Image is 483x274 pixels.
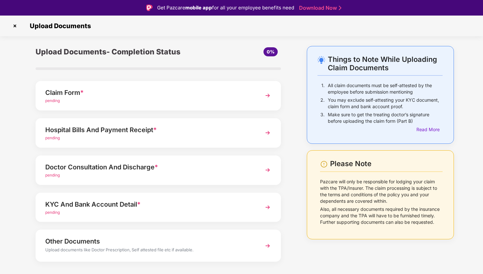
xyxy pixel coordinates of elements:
div: Things to Note While Uploading Claim Documents [328,55,443,72]
div: KYC And Bank Account Detail [45,199,252,210]
img: svg+xml;base64,PHN2ZyB4bWxucz0iaHR0cDovL3d3dy53My5vcmcvMjAwMC9zdmciIHdpZHRoPSIyNC4wOTMiIGhlaWdodD... [317,56,325,64]
div: Read More [416,126,443,133]
p: Make sure to get the treating doctor’s signature before uploading the claim form (Part B) [328,111,443,124]
p: You may exclude self-attesting your KYC document, claim form and bank account proof. [328,97,443,110]
img: Logo [146,5,153,11]
img: svg+xml;base64,PHN2ZyBpZD0iTmV4dCIgeG1sbnM9Imh0dHA6Ly93d3cudzMub3JnLzIwMDAvc3ZnIiB3aWR0aD0iMzYiIG... [262,164,274,176]
span: pending [45,98,60,103]
p: 3. [320,111,325,124]
a: Download Now [299,5,339,11]
div: Please Note [330,159,443,168]
span: 0% [267,49,274,54]
strong: mobile app [185,5,212,11]
div: Hospital Bills And Payment Receipt [45,125,252,135]
span: pending [45,135,60,140]
span: pending [45,210,60,215]
div: Upload Documents- Completion Status [36,46,199,58]
div: Claim Form [45,87,252,98]
p: Also, all necessary documents required by the insurance company and the TPA will have to be furni... [320,206,443,225]
p: 2. [320,97,325,110]
div: Upload documents like Doctor Prescription, Self attested file etc if available. [45,246,252,255]
p: Pazcare will only be responsible for lodging your claim with the TPA/Insurer. The claim processin... [320,178,443,204]
p: 1. [321,82,325,95]
img: svg+xml;base64,PHN2ZyBpZD0iV2FybmluZ18tXzI0eDI0IiBkYXRhLW5hbWU9Ildhcm5pbmcgLSAyNHgyNCIgeG1sbnM9Im... [320,160,328,168]
img: svg+xml;base64,PHN2ZyBpZD0iTmV4dCIgeG1sbnM9Imh0dHA6Ly93d3cudzMub3JnLzIwMDAvc3ZnIiB3aWR0aD0iMzYiIG... [262,127,274,139]
img: svg+xml;base64,PHN2ZyBpZD0iTmV4dCIgeG1sbnM9Imh0dHA6Ly93d3cudzMub3JnLzIwMDAvc3ZnIiB3aWR0aD0iMzYiIG... [262,201,274,213]
img: Stroke [339,5,341,11]
img: svg+xml;base64,PHN2ZyBpZD0iTmV4dCIgeG1sbnM9Imh0dHA6Ly93d3cudzMub3JnLzIwMDAvc3ZnIiB3aWR0aD0iMzYiIG... [262,240,274,252]
p: All claim documents must be self-attested by the employee before submission mentioning [328,82,443,95]
span: pending [45,173,60,177]
div: Doctor Consultation And Discharge [45,162,252,172]
div: Get Pazcare for all your employee benefits need [157,4,294,12]
div: Other Documents [45,236,252,246]
img: svg+xml;base64,PHN2ZyBpZD0iQ3Jvc3MtMzJ4MzIiIHhtbG5zPSJodHRwOi8vd3d3LnczLm9yZy8yMDAwL3N2ZyIgd2lkdG... [10,21,20,31]
img: svg+xml;base64,PHN2ZyBpZD0iTmV4dCIgeG1sbnM9Imh0dHA6Ly93d3cudzMub3JnLzIwMDAvc3ZnIiB3aWR0aD0iMzYiIG... [262,90,274,101]
span: Upload Documents [23,22,94,30]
